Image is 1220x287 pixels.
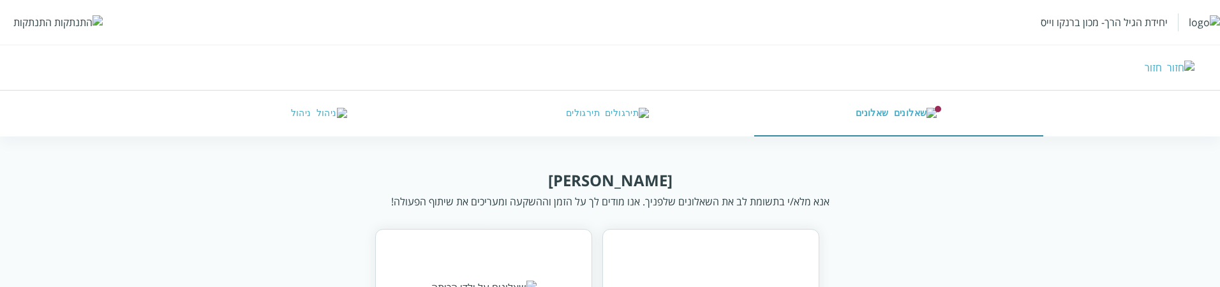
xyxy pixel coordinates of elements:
[754,91,1043,136] button: שאלונים
[177,91,466,136] button: ניהול
[894,108,937,119] img: שאלונים
[316,108,347,119] img: ניהול
[54,15,103,29] img: התנתקות
[466,91,755,136] button: תירגולים
[1167,61,1194,75] img: חזור
[605,108,649,119] img: תירגולים
[1189,15,1220,29] img: logo
[548,170,673,191] div: [PERSON_NAME]
[13,15,52,29] div: התנתקות
[1041,15,1168,29] div: יחידת הגיל הרך- מכון ברנקו וייס
[391,195,829,209] div: אנא מלא/י בתשומת לב את השאלונים שלפניך. אנו מודים לך על הזמן וההשקעה ומעריכים את שיתוף הפעולה!
[1145,61,1162,75] div: חזור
